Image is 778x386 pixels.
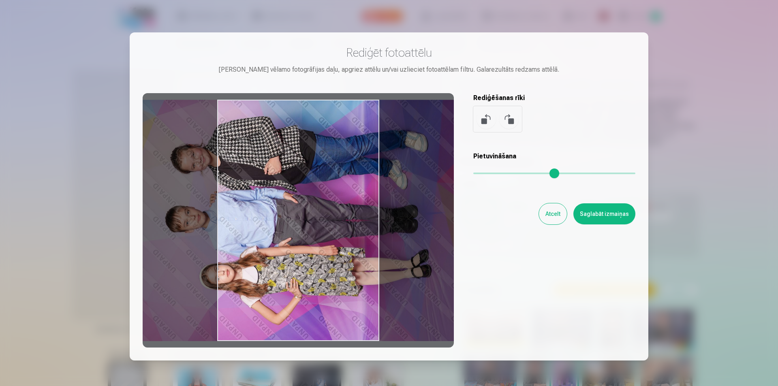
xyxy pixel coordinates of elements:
h5: Pietuvināšana [473,151,635,161]
button: Atcelt [539,203,567,224]
div: [PERSON_NAME] vēlamo fotogrāfijas daļu, apgriez attēlu un/vai uzlieciet fotoattēlam filtru. Galar... [143,65,635,75]
h3: Rediģēt fotoattēlu [143,45,635,60]
button: Saglabāt izmaiņas [573,203,635,224]
h5: Rediģēšanas rīki [473,93,635,103]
